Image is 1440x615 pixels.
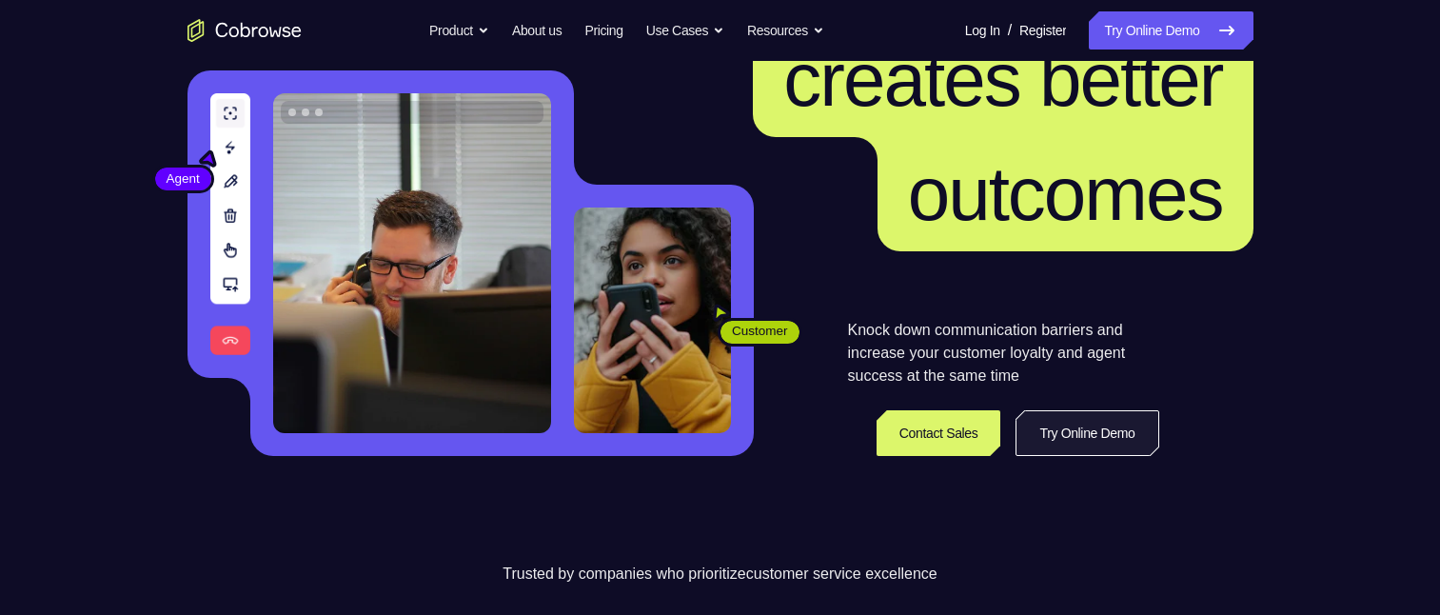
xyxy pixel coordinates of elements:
a: Register [1019,11,1066,50]
a: About us [512,11,562,50]
a: Try Online Demo [1016,410,1158,456]
a: Contact Sales [877,410,1001,456]
a: Try Online Demo [1089,11,1253,50]
span: customer service excellence [746,565,937,582]
span: creates better [783,37,1222,122]
img: A customer support agent talking on the phone [273,93,551,433]
img: A customer holding their phone [574,208,731,433]
a: Log In [965,11,1000,50]
button: Resources [747,11,824,50]
button: Product [429,11,489,50]
button: Use Cases [646,11,724,50]
span: outcomes [908,151,1223,236]
p: Knock down communication barriers and increase your customer loyalty and agent success at the sam... [848,319,1159,387]
span: / [1008,19,1012,42]
a: Pricing [584,11,622,50]
a: Go to the home page [187,19,302,42]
